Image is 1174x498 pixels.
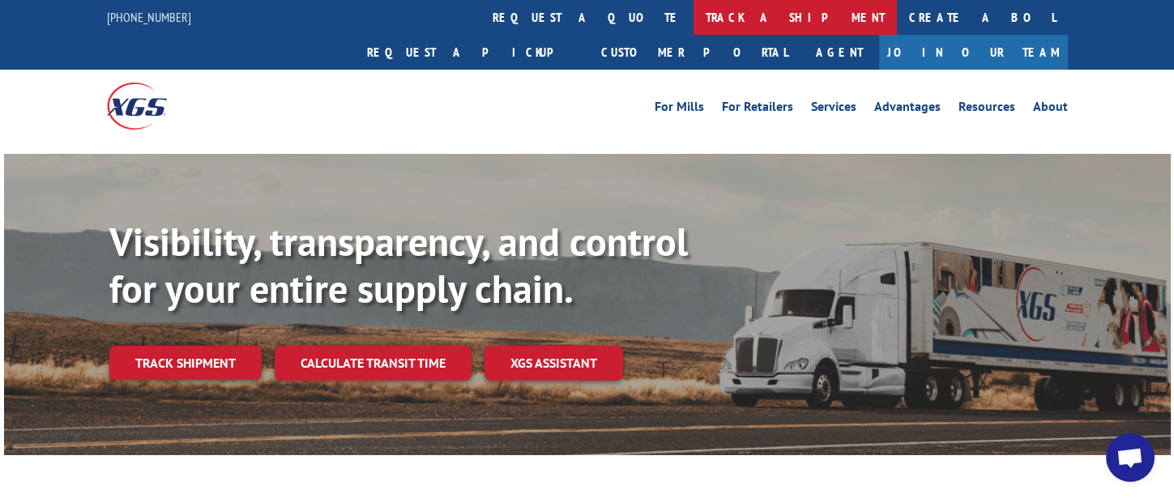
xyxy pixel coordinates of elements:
a: For Mills [655,100,704,118]
div: Open chat [1106,433,1155,482]
a: For Retailers [722,100,793,118]
a: Track shipment [109,346,262,380]
a: Request a pickup [355,35,589,70]
a: Resources [958,100,1015,118]
a: Services [811,100,856,118]
b: Visibility, transparency, and control for your entire supply chain. [109,216,688,313]
a: [PHONE_NUMBER] [107,9,191,25]
a: Join Our Team [879,35,1068,70]
a: Customer Portal [589,35,800,70]
a: Agent [800,35,879,70]
a: Calculate transit time [275,346,472,381]
a: Advantages [874,100,941,118]
a: About [1033,100,1068,118]
a: XGS ASSISTANT [485,346,623,381]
